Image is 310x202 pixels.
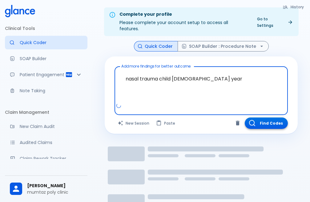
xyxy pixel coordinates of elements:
[5,120,87,133] a: Audit a new claim
[20,39,83,46] p: Quick Coder
[27,183,83,189] span: [PERSON_NAME]
[5,178,87,200] div: [PERSON_NAME]mumtaz poly clinic
[119,9,248,34] div: Please complete your account setup to access all features.
[153,117,179,129] button: Paste from clipboard
[5,84,87,97] a: Advanced note-taking
[20,139,83,146] p: Audited Claims
[20,72,65,78] p: Patient Engagement
[5,105,87,120] li: Claim Management
[115,117,153,129] button: Clears all inputs and results.
[5,36,87,49] a: Moramiz: Find ICD10AM codes instantly
[119,69,284,103] textarea: nasal trauma child [DEMOGRAPHIC_DATA] year
[5,21,87,36] li: Clinical Tools
[20,155,83,162] p: Claim Rework Tracker
[20,56,83,62] p: SOAP Builder
[245,117,288,129] button: Find Codes
[178,41,269,52] button: SOAP Builder : Procedure Note
[20,88,83,94] p: Note Taking
[134,41,178,52] button: Quick Coder
[119,11,248,18] div: Complete your profile
[233,118,242,128] button: Clear
[253,14,296,30] a: Go to Settings
[27,189,83,195] p: mumtaz poly clinic
[5,152,87,165] a: Monitor progress of claim corrections
[5,68,87,81] div: Patient Reports & Referrals
[280,2,308,11] button: History
[5,136,87,149] a: View audited claims
[5,52,87,65] a: Docugen: Compose a clinical documentation in seconds
[20,123,83,130] p: New Claim Audit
